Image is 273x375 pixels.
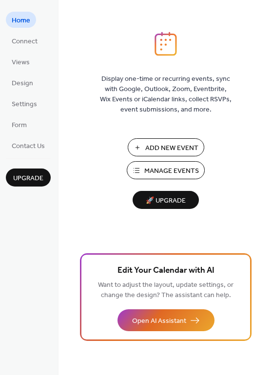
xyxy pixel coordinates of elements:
[12,141,45,151] span: Contact Us
[12,78,33,89] span: Design
[144,166,199,176] span: Manage Events
[117,309,214,331] button: Open AI Assistant
[12,37,38,47] span: Connect
[132,316,186,326] span: Open AI Assistant
[6,12,36,28] a: Home
[127,161,205,179] button: Manage Events
[138,194,193,207] span: 🚀 Upgrade
[133,191,199,209] button: 🚀 Upgrade
[12,16,30,26] span: Home
[6,54,36,70] a: Views
[6,116,33,132] a: Form
[6,169,51,187] button: Upgrade
[6,33,43,49] a: Connect
[12,120,27,131] span: Form
[12,99,37,110] span: Settings
[117,264,214,278] span: Edit Your Calendar with AI
[98,279,234,302] span: Want to adjust the layout, update settings, or change the design? The assistant can help.
[6,95,43,112] a: Settings
[155,32,177,56] img: logo_icon.svg
[13,173,43,184] span: Upgrade
[6,75,39,91] a: Design
[12,57,30,68] span: Views
[128,138,204,156] button: Add New Event
[6,137,51,153] a: Contact Us
[100,74,232,115] span: Display one-time or recurring events, sync with Google, Outlook, Zoom, Eventbrite, Wix Events or ...
[145,143,198,153] span: Add New Event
